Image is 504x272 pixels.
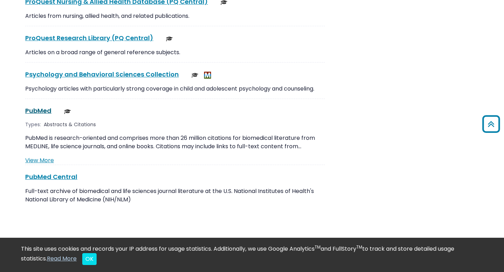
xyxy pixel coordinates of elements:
[64,108,71,115] img: Scholarly or Peer Reviewed
[44,121,97,128] div: Abstracts & Citations
[25,134,325,151] p: PubMed is research-oriented and comprises more than 26 million citations for biomedical literatur...
[166,35,173,42] img: Scholarly or Peer Reviewed
[25,187,325,204] p: Full-text archive of biomedical and life sciences journal literature at the U.S. National Institu...
[25,106,51,115] a: PubMed
[25,156,54,164] a: View More
[25,70,179,79] a: Psychology and Behavioral Sciences Collection
[21,245,483,265] div: This site uses cookies and records your IP address for usage statistics. Additionally, we use Goo...
[191,72,198,79] img: Scholarly or Peer Reviewed
[25,121,41,128] span: Types:
[82,253,97,265] button: Close
[480,119,502,130] a: Back to Top
[204,72,211,79] img: MeL (Michigan electronic Library)
[47,255,77,263] a: Read More
[315,244,321,250] sup: TM
[25,172,77,181] a: PubMed Central
[356,244,362,250] sup: TM
[25,85,325,93] p: Psychology articles with particularly strong coverage in child and adolescent psychology and coun...
[25,34,153,42] a: ProQuest Research Library (PQ Central)
[25,12,325,20] p: Articles from nursing, allied health, and related publications.
[25,48,325,57] p: Articles on a broad range of general reference subjects.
